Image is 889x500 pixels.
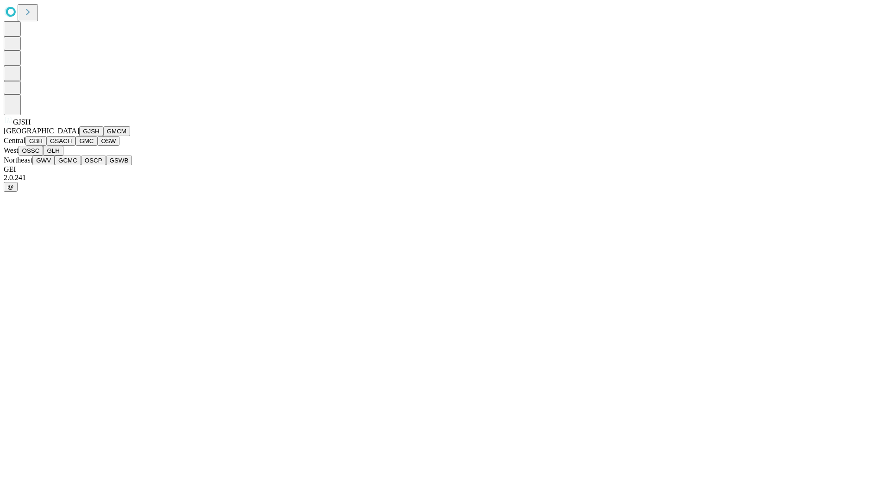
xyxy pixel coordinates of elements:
button: OSSC [19,146,44,156]
button: GMC [75,136,97,146]
button: OSCP [81,156,106,165]
button: GMCM [103,126,130,136]
span: @ [7,183,14,190]
span: West [4,146,19,154]
button: GCMC [55,156,81,165]
button: GWV [32,156,55,165]
button: GSWB [106,156,132,165]
span: Central [4,137,25,144]
button: @ [4,182,18,192]
button: GBH [25,136,46,146]
button: GSACH [46,136,75,146]
div: 2.0.241 [4,174,885,182]
span: GJSH [13,118,31,126]
div: GEI [4,165,885,174]
button: GLH [43,146,63,156]
span: Northeast [4,156,32,164]
button: OSW [98,136,120,146]
button: GJSH [79,126,103,136]
span: [GEOGRAPHIC_DATA] [4,127,79,135]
